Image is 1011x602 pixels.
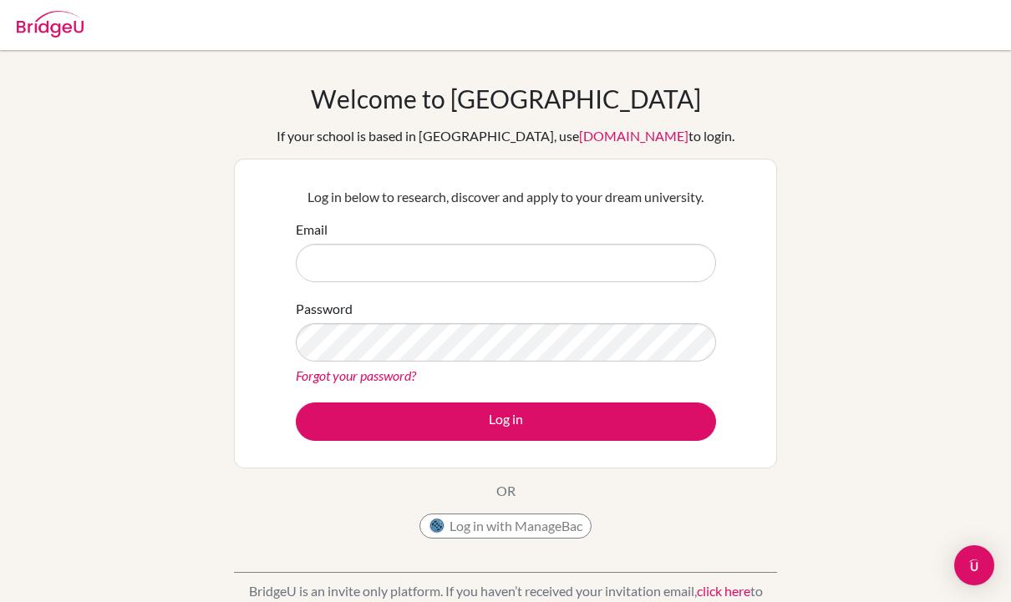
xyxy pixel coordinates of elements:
[17,11,84,38] img: Bridge-U
[296,299,353,319] label: Password
[296,367,416,383] a: Forgot your password?
[697,583,750,599] a: click here
[496,481,516,501] p: OR
[954,545,994,585] div: Open Intercom Messenger
[296,187,716,207] p: Log in below to research, discover and apply to your dream university.
[277,126,734,146] div: If your school is based in [GEOGRAPHIC_DATA], use to login.
[311,83,701,114] h1: Welcome to [GEOGRAPHIC_DATA]
[296,402,716,441] button: Log in
[419,513,592,539] button: Log in with ManageBac
[579,128,688,144] a: [DOMAIN_NAME]
[296,220,328,240] label: Email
